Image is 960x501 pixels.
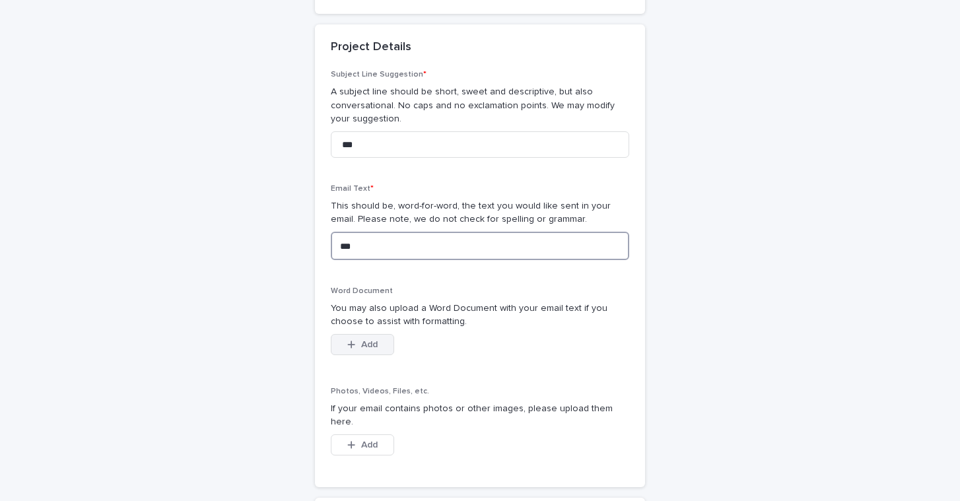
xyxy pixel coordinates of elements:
[331,434,394,455] button: Add
[331,199,629,227] p: This should be, word-for-word, the text you would like sent in your email. Please note, we do not...
[331,287,393,295] span: Word Document
[331,40,411,55] h2: Project Details
[331,302,629,329] p: You may also upload a Word Document with your email text if you choose to assist with formatting.
[361,440,378,450] span: Add
[361,340,378,349] span: Add
[331,402,629,430] p: If your email contains photos or other images, please upload them here.
[331,334,394,355] button: Add
[331,387,429,395] span: Photos, Videos, Files, etc.
[331,71,427,79] span: Subject Line Suggestion
[331,185,374,193] span: Email Text
[331,85,629,126] p: A subject line should be short, sweet and descriptive, but also conversational. No caps and no ex...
